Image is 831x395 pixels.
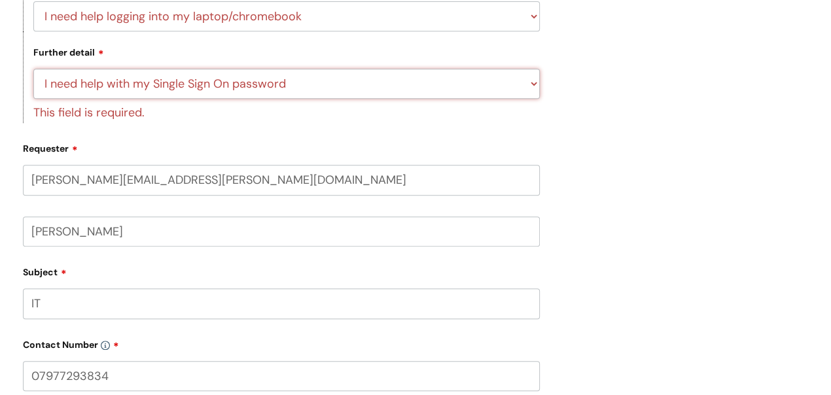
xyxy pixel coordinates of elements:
[33,99,540,123] div: This field is required.
[23,139,540,154] label: Requester
[23,165,540,195] input: Email
[33,45,104,58] label: Further detail
[23,262,540,278] label: Subject
[101,341,110,350] img: info-icon.svg
[23,335,540,351] label: Contact Number
[23,216,540,247] input: Your Name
